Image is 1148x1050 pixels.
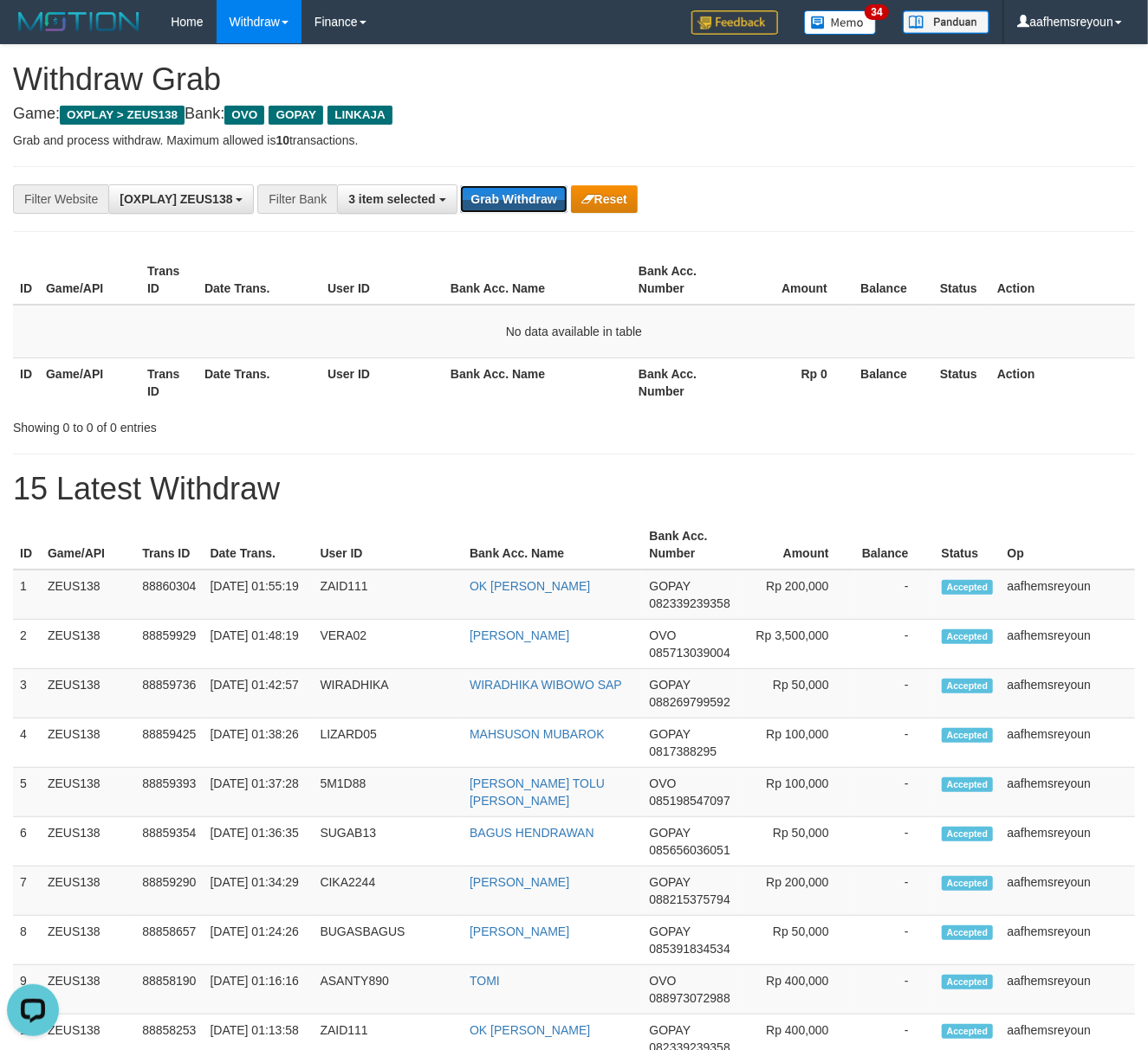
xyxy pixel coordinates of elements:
button: [OXPLAY] ZEUS138 [108,184,254,214]
td: [DATE] 01:37:28 [203,768,313,817]
th: Date Trans. [198,358,321,407]
span: OVO [224,106,264,125]
td: ASANTY890 [313,965,463,1015]
td: Rp 200,000 [742,570,855,620]
td: Rp 200,000 [742,866,855,916]
th: User ID [313,520,463,570]
td: aafhemsreyoun [1001,718,1135,768]
a: BAGUS HENDRAWAN [470,826,594,840]
td: 88859425 [135,718,203,768]
td: 5 [13,768,41,817]
td: aafhemsreyoun [1001,620,1135,669]
td: 5M1D88 [313,768,463,817]
th: Bank Acc. Number [632,358,733,407]
td: [DATE] 01:24:26 [203,916,313,965]
td: SUGAB13 [313,817,463,866]
span: OVO [649,974,676,988]
span: GOPAY [649,924,690,938]
span: GOPAY [649,875,690,889]
th: Op [1001,520,1135,570]
button: 3 item selected [337,184,457,214]
span: Copy 0817388295 to clipboard [649,744,717,758]
button: Grab Withdraw [460,185,567,213]
a: [PERSON_NAME] [470,628,569,642]
span: Accepted [942,679,994,693]
td: ZEUS138 [41,817,135,866]
th: User ID [321,255,444,305]
td: ZEUS138 [41,916,135,965]
td: aafhemsreyoun [1001,817,1135,866]
td: - [855,669,935,718]
span: Copy 085713039004 to clipboard [649,646,730,660]
span: GOPAY [649,579,690,593]
span: OVO [649,628,676,642]
th: Trans ID [140,358,198,407]
td: 88859929 [135,620,203,669]
span: Copy 088973072988 to clipboard [649,991,730,1005]
td: 88859290 [135,866,203,916]
td: 3 [13,669,41,718]
th: Action [990,255,1135,305]
th: Status [933,358,990,407]
a: OK [PERSON_NAME] [470,579,590,593]
a: [PERSON_NAME] TOLU [PERSON_NAME] [470,776,605,808]
th: Game/API [39,255,140,305]
td: 6 [13,817,41,866]
button: Open LiveChat chat widget [7,7,59,59]
span: GOPAY [269,106,323,125]
span: Accepted [942,925,994,940]
th: Balance [853,255,933,305]
td: No data available in table [13,305,1135,358]
a: TOMI [470,974,500,988]
strong: 10 [276,133,289,147]
td: VERA02 [313,620,463,669]
th: Trans ID [135,520,203,570]
td: WIRADHIKA [313,669,463,718]
td: - [855,916,935,965]
th: Date Trans. [203,520,313,570]
img: panduan.png [903,10,989,34]
td: LIZARD05 [313,718,463,768]
td: ZAID111 [313,570,463,620]
td: 88859736 [135,669,203,718]
td: ZEUS138 [41,620,135,669]
span: GOPAY [649,678,690,692]
td: [DATE] 01:38:26 [203,718,313,768]
span: Copy 088269799592 to clipboard [649,695,730,709]
td: [DATE] 01:36:35 [203,817,313,866]
td: [DATE] 01:34:29 [203,866,313,916]
th: Bank Acc. Number [642,520,742,570]
td: ZEUS138 [41,718,135,768]
th: Rp 0 [733,358,853,407]
a: WIRADHIKA WIBOWO SAP [470,678,622,692]
th: Status [933,255,990,305]
div: Filter Website [13,184,108,214]
span: Copy 085198547097 to clipboard [649,794,730,808]
span: OVO [649,776,676,790]
th: ID [13,520,41,570]
th: Game/API [39,358,140,407]
span: Copy 085391834534 to clipboard [649,942,730,956]
td: - [855,718,935,768]
span: [OXPLAY] ZEUS138 [120,192,232,206]
td: aafhemsreyoun [1001,866,1135,916]
td: Rp 50,000 [742,817,855,866]
p: Grab and process withdraw. Maximum allowed is transactions. [13,132,1135,149]
td: aafhemsreyoun [1001,669,1135,718]
span: Copy 088215375794 to clipboard [649,892,730,906]
td: [DATE] 01:48:19 [203,620,313,669]
h4: Game: Bank: [13,106,1135,123]
img: MOTION_logo.png [13,9,145,35]
td: - [855,570,935,620]
td: 88858190 [135,965,203,1015]
td: 4 [13,718,41,768]
td: 8 [13,916,41,965]
span: 34 [865,4,888,20]
th: Game/API [41,520,135,570]
span: Copy 085656036051 to clipboard [649,843,730,857]
td: 2 [13,620,41,669]
span: GOPAY [649,1023,690,1037]
th: Bank Acc. Name [444,255,632,305]
td: 88860304 [135,570,203,620]
th: User ID [321,358,444,407]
